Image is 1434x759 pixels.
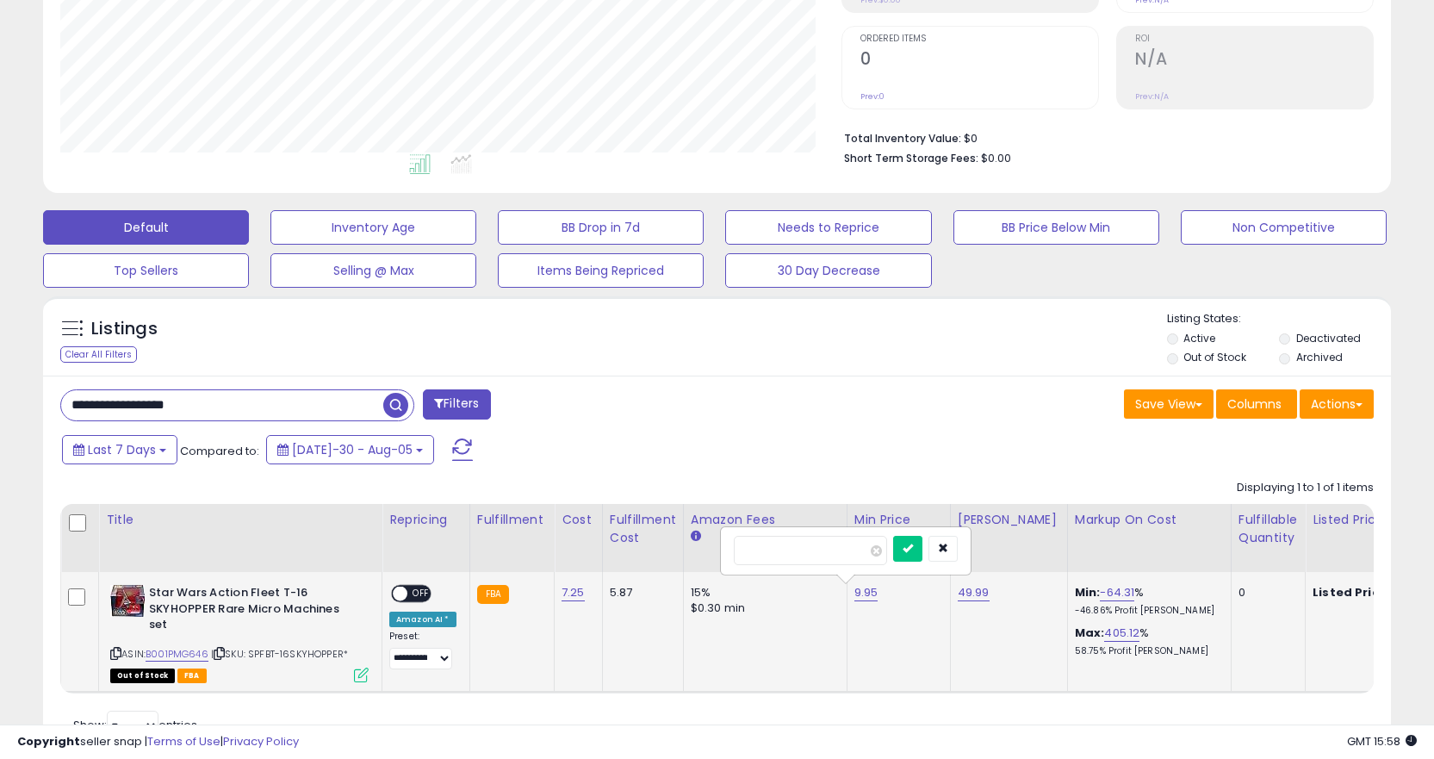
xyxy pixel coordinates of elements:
[725,210,931,245] button: Needs to Reprice
[1075,625,1105,641] b: Max:
[1181,210,1387,245] button: Non Competitive
[389,511,462,529] div: Repricing
[266,435,434,464] button: [DATE]-30 - Aug-05
[691,511,840,529] div: Amazon Fees
[211,647,348,661] span: | SKU: SPFBT-16SKYHOPPER*
[1075,605,1218,617] p: -46.86% Profit [PERSON_NAME]
[1238,511,1298,547] div: Fulfillable Quantity
[43,253,249,288] button: Top Sellers
[389,612,456,627] div: Amazon AI *
[149,585,358,638] b: Star Wars Action Fleet T-16 SKYHOPPER Rare Micro Machines set
[610,511,676,547] div: Fulfillment Cost
[691,585,834,600] div: 15%
[43,210,249,245] button: Default
[270,253,476,288] button: Selling @ Max
[1300,389,1374,419] button: Actions
[498,210,704,245] button: BB Drop in 7d
[1075,511,1224,529] div: Markup on Cost
[854,584,878,601] a: 9.95
[270,210,476,245] button: Inventory Age
[477,511,547,529] div: Fulfillment
[110,585,369,681] div: ASIN:
[844,127,1361,147] li: $0
[106,511,375,529] div: Title
[610,585,670,600] div: 5.87
[62,435,177,464] button: Last 7 Days
[1183,331,1215,345] label: Active
[1296,331,1361,345] label: Deactivated
[844,131,961,146] b: Total Inventory Value:
[1100,584,1134,601] a: -64.31
[1216,389,1297,419] button: Columns
[562,511,595,529] div: Cost
[953,210,1159,245] button: BB Price Below Min
[1075,645,1218,657] p: 58.75% Profit [PERSON_NAME]
[1296,350,1343,364] label: Archived
[180,443,259,459] span: Compared to:
[292,441,413,458] span: [DATE]-30 - Aug-05
[860,49,1098,72] h2: 0
[1227,395,1282,413] span: Columns
[1075,584,1101,600] b: Min:
[1067,504,1231,572] th: The percentage added to the cost of goods (COGS) that forms the calculator for Min & Max prices.
[691,529,701,544] small: Amazon Fees.
[147,733,220,750] a: Terms of Use
[1313,584,1391,600] b: Listed Price:
[389,631,456,669] div: Preset:
[958,584,990,601] a: 49.99
[407,587,435,601] span: OFF
[88,441,156,458] span: Last 7 Days
[1124,389,1214,419] button: Save View
[423,389,490,420] button: Filters
[860,91,885,102] small: Prev: 0
[1135,91,1169,102] small: Prev: N/A
[223,733,299,750] a: Privacy Policy
[1104,625,1139,642] a: 405.12
[854,511,943,529] div: Min Price
[562,584,585,601] a: 7.25
[17,734,299,750] div: seller snap | |
[725,253,931,288] button: 30 Day Decrease
[110,669,175,683] span: All listings that are currently out of stock and unavailable for purchase on Amazon
[1135,34,1373,44] span: ROI
[91,317,158,341] h5: Listings
[1167,311,1391,327] p: Listing States:
[1238,585,1292,600] div: 0
[498,253,704,288] button: Items Being Repriced
[981,150,1011,166] span: $0.00
[1183,350,1246,364] label: Out of Stock
[110,585,145,617] img: 51HALvIIi7L._SL40_.jpg
[17,733,80,750] strong: Copyright
[691,600,834,616] div: $0.30 min
[1237,480,1374,496] div: Displaying 1 to 1 of 1 items
[146,647,208,662] a: B001PMG646
[73,717,197,733] span: Show: entries
[1135,49,1373,72] h2: N/A
[1075,625,1218,657] div: %
[60,346,137,363] div: Clear All Filters
[860,34,1098,44] span: Ordered Items
[177,669,207,683] span: FBA
[844,151,978,165] b: Short Term Storage Fees:
[1347,733,1417,750] span: 2025-08-13 15:58 GMT
[958,511,1060,529] div: [PERSON_NAME]
[1075,585,1218,617] div: %
[477,585,509,604] small: FBA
